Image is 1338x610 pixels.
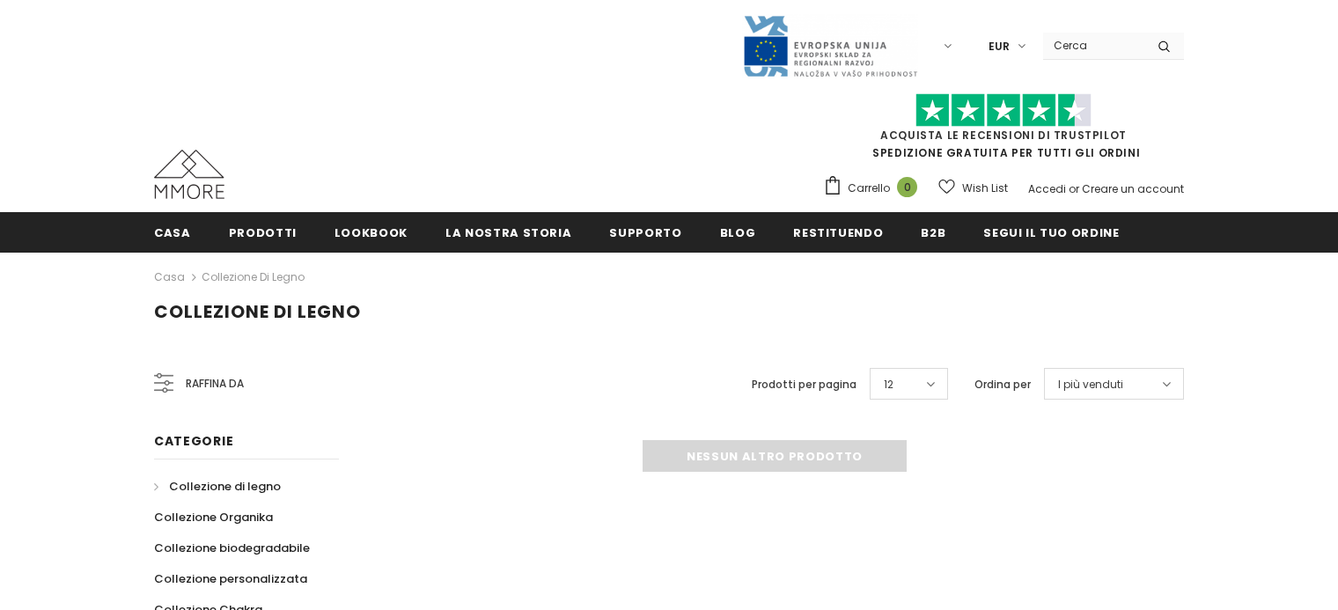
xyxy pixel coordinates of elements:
img: Fidati di Pilot Stars [915,93,1092,128]
span: Blog [720,224,756,241]
a: Accedi [1028,181,1066,196]
a: Collezione di legno [154,471,281,502]
span: I più venduti [1058,376,1123,393]
a: Carrello 0 [823,175,926,202]
a: Collezione biodegradabile [154,533,310,563]
span: Collezione di legno [154,299,361,324]
a: Wish List [938,173,1008,203]
img: Casi MMORE [154,150,224,199]
a: Casa [154,212,191,252]
span: Collezione Organika [154,509,273,525]
a: Collezione personalizzata [154,563,307,594]
span: EUR [989,38,1010,55]
a: Collezione Organika [154,502,273,533]
span: or [1069,181,1079,196]
span: Prodotti [229,224,297,241]
span: Wish List [962,180,1008,197]
a: Blog [720,212,756,252]
a: Creare un account [1082,181,1184,196]
input: Search Site [1043,33,1144,58]
a: supporto [609,212,681,252]
span: B2B [921,224,945,241]
label: Ordina per [974,376,1031,393]
span: supporto [609,224,681,241]
a: Acquista le recensioni di TrustPilot [880,128,1127,143]
span: La nostra storia [445,224,571,241]
a: B2B [921,212,945,252]
span: Categorie [154,432,233,450]
a: Javni Razpis [742,38,918,53]
span: Raffina da [186,374,244,393]
a: La nostra storia [445,212,571,252]
span: Collezione biodegradabile [154,540,310,556]
a: Casa [154,267,185,288]
label: Prodotti per pagina [752,376,856,393]
a: Lookbook [334,212,408,252]
span: Collezione personalizzata [154,570,307,587]
span: 0 [897,177,917,197]
a: Restituendo [793,212,883,252]
span: Lookbook [334,224,408,241]
a: Collezione di legno [202,269,305,284]
span: Segui il tuo ordine [983,224,1119,241]
span: Carrello [848,180,890,197]
a: Segui il tuo ordine [983,212,1119,252]
span: Casa [154,224,191,241]
a: Prodotti [229,212,297,252]
span: Collezione di legno [169,478,281,495]
img: Javni Razpis [742,14,918,78]
span: SPEDIZIONE GRATUITA PER TUTTI GLI ORDINI [823,101,1184,160]
span: 12 [884,376,893,393]
span: Restituendo [793,224,883,241]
